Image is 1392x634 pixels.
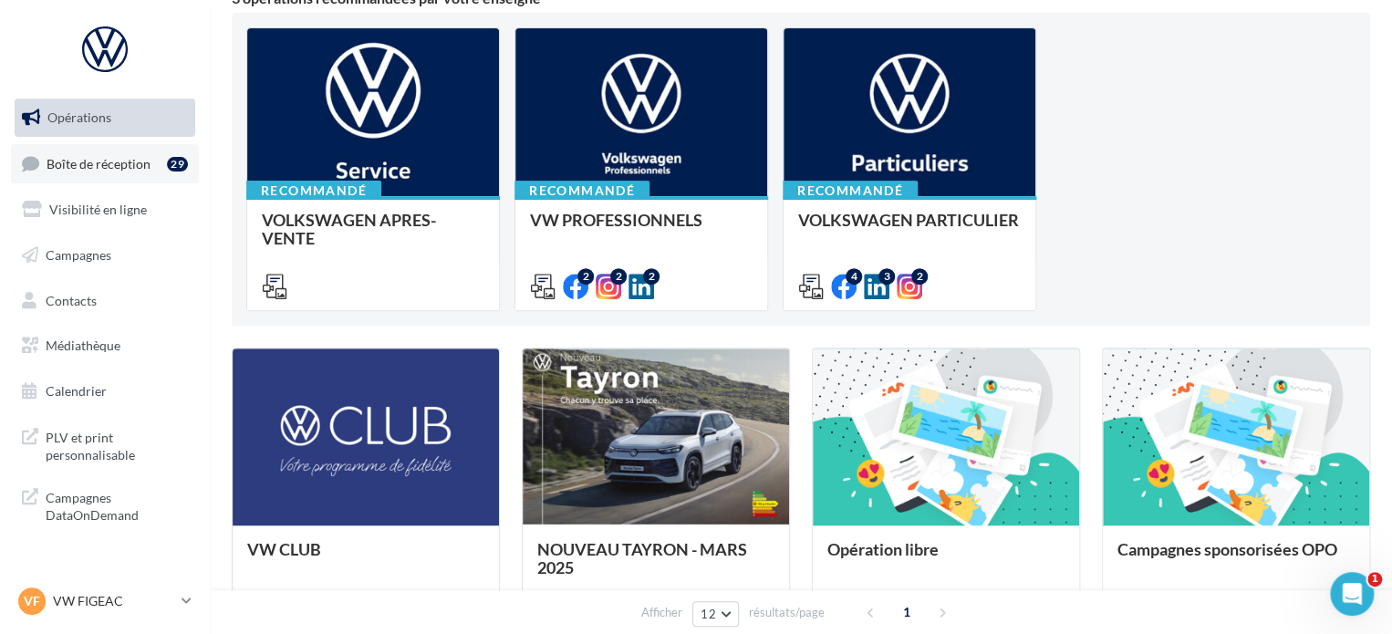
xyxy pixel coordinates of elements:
[1330,572,1374,616] iframe: Intercom live chat
[247,539,321,559] span: VW CLUB
[846,268,862,285] div: 4
[11,236,199,275] a: Campagnes
[911,268,928,285] div: 2
[262,210,436,248] span: VOLKSWAGEN APRES-VENTE
[11,478,199,532] a: Campagnes DataOnDemand
[643,268,660,285] div: 2
[46,485,188,525] span: Campagnes DataOnDemand
[15,584,195,618] a: VF VW FIGEAC
[878,268,895,285] div: 3
[11,327,199,365] a: Médiathèque
[47,155,151,171] span: Boîte de réception
[827,539,939,559] span: Opération libre
[49,202,147,217] span: Visibilité en ligne
[53,592,174,610] p: VW FIGEAC
[11,99,199,137] a: Opérations
[46,383,107,399] span: Calendrier
[11,191,199,229] a: Visibilité en ligne
[514,181,649,201] div: Recommandé
[1367,572,1382,587] span: 1
[641,604,682,621] span: Afficher
[46,292,97,307] span: Contacts
[46,425,188,464] span: PLV et print personnalisable
[46,247,111,263] span: Campagnes
[11,418,199,472] a: PLV et print personnalisable
[46,338,120,353] span: Médiathèque
[11,282,199,320] a: Contacts
[537,539,747,577] span: NOUVEAU TAYRON - MARS 2025
[692,601,739,627] button: 12
[246,181,381,201] div: Recommandé
[577,268,594,285] div: 2
[47,109,111,125] span: Opérations
[530,210,702,230] span: VW PROFESSIONNELS
[11,372,199,411] a: Calendrier
[167,157,188,171] div: 29
[892,598,921,627] span: 1
[749,604,825,621] span: résultats/page
[11,144,199,183] a: Boîte de réception29
[610,268,627,285] div: 2
[798,210,1019,230] span: VOLKSWAGEN PARTICULIER
[701,607,716,621] span: 12
[1117,539,1337,559] span: Campagnes sponsorisées OPO
[783,181,918,201] div: Recommandé
[24,592,40,610] span: VF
